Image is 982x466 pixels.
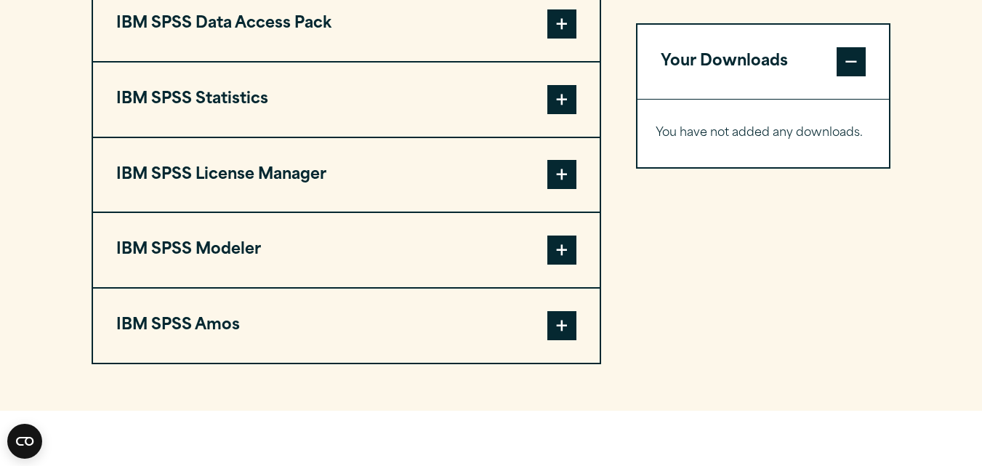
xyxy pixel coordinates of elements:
[93,289,600,363] button: IBM SPSS Amos
[93,63,600,137] button: IBM SPSS Statistics
[93,138,600,212] button: IBM SPSS License Manager
[93,213,600,287] button: IBM SPSS Modeler
[637,99,890,167] div: Your Downloads
[7,424,42,459] button: Open CMP widget
[637,25,890,99] button: Your Downloads
[656,123,872,144] p: You have not added any downloads.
